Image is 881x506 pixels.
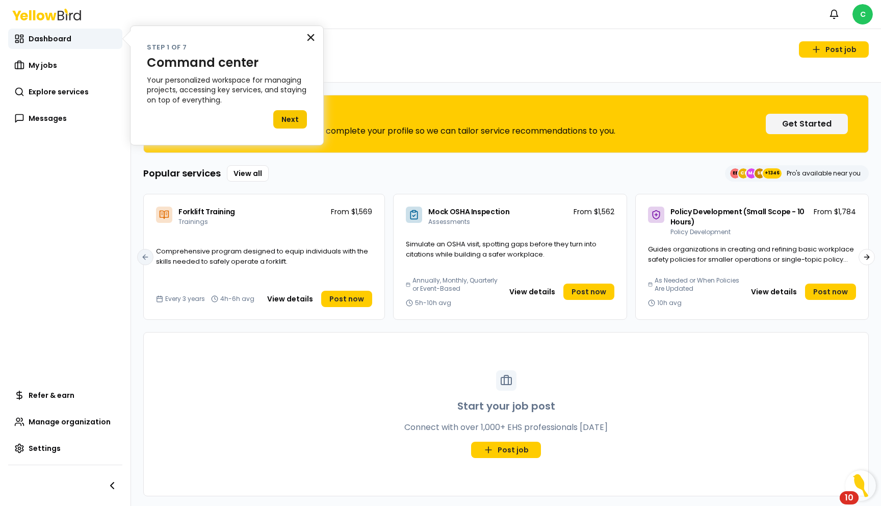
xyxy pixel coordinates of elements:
span: Forklift Training [178,207,235,217]
span: As Needed or When Policies Are Updated [655,276,741,293]
span: Dashboard [29,34,71,44]
span: Assessments [428,217,470,226]
span: Trainings [178,217,208,226]
p: Step 1 of 7 [147,42,307,53]
a: Post job [471,442,541,458]
span: Refer & earn [29,390,74,400]
span: Post now [813,287,848,297]
span: Annually, Monthly, Quarterly or Event-Based [412,276,499,293]
span: My jobs [29,60,57,70]
span: EE [730,168,740,179]
a: My jobs [8,55,122,75]
p: For a better experience, please complete your profile so we can tailor service recommendations to... [197,125,615,137]
span: MJ [746,168,757,179]
span: Every 3 years [165,295,205,303]
p: From $1,569 [331,207,372,217]
a: Post now [805,284,856,300]
span: 10h avg [657,299,682,307]
a: Post now [321,291,372,307]
button: Close [306,29,316,45]
a: Post job [799,41,869,58]
button: Get Started [766,114,848,134]
span: Mock OSHA Inspection [428,207,509,217]
span: C [852,4,873,24]
span: CE [738,168,748,179]
p: From $1,562 [574,207,614,217]
p: Your personalized workspace for managing projects, accessing key services, and staying on top of ... [147,75,307,106]
a: Explore services [8,82,122,102]
span: Manage organization [29,417,111,427]
a: Refer & earn [8,385,122,406]
a: Messages [8,108,122,129]
button: View details [503,284,561,300]
button: Next [273,110,307,129]
span: Settings [29,443,61,453]
h3: Complete Your Profile [197,111,615,119]
a: Dashboard [8,29,122,49]
a: Settings [8,438,122,459]
h3: Start your job post [457,399,555,413]
a: Manage organization [8,412,122,432]
span: Simulate an OSHA visit, spotting gaps before they turn into citations while building a safer work... [406,239,597,259]
div: Complete Your ProfileFor a better experience, please complete your profile so we can tailor servi... [143,95,869,153]
span: Policy Development [670,227,731,236]
span: Guides organizations in creating and refining basic workplace safety policies for smaller operati... [648,244,854,274]
p: Command center [147,56,307,70]
p: Pro's available near you [787,169,861,178]
span: Post now [329,294,364,304]
span: 5h-10h avg [415,299,451,307]
button: View details [745,284,803,300]
span: 4h-6h avg [220,295,254,303]
a: View all [227,165,269,182]
span: Messages [29,113,67,123]
span: Post now [572,287,606,297]
h3: Popular services [143,166,221,181]
span: SE [755,168,765,179]
span: Comprehensive program designed to equip individuals with the skills needed to safely operate a fo... [156,246,368,266]
a: Post now [563,284,614,300]
button: View details [261,291,319,307]
button: Open Resource Center, 10 new notifications [845,470,876,501]
h1: Welcome [143,54,869,70]
span: +1346 [765,168,780,179]
p: From $1,784 [814,207,856,217]
span: Policy Development (Small Scope - 10 Hours) [670,207,805,227]
p: Connect with over 1,000+ EHS professionals [DATE] [404,421,608,434]
span: Explore services [29,87,89,97]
